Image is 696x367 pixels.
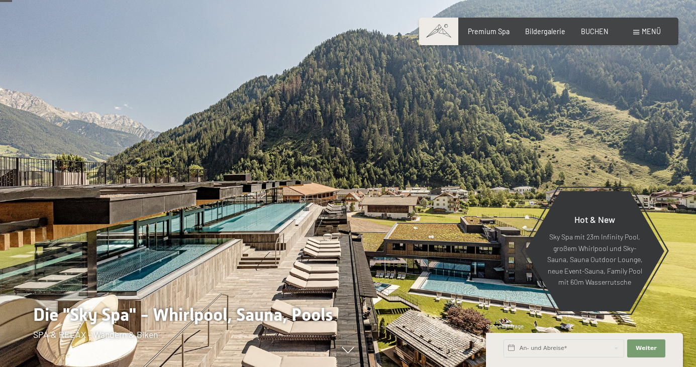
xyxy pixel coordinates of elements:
a: BUCHEN [581,27,609,36]
a: Bildergalerie [525,27,565,36]
span: Schnellanfrage [486,323,524,329]
a: Hot & New Sky Spa mit 23m Infinity Pool, großem Whirlpool und Sky-Sauna, Sauna Outdoor Lounge, ne... [525,190,665,312]
span: Weiter [636,344,657,352]
a: Premium Spa [468,27,510,36]
span: Hot & New [574,214,615,225]
p: Sky Spa mit 23m Infinity Pool, großem Whirlpool und Sky-Sauna, Sauna Outdoor Lounge, neue Event-S... [547,231,643,288]
span: Menü [642,27,661,36]
button: Weiter [627,339,665,357]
